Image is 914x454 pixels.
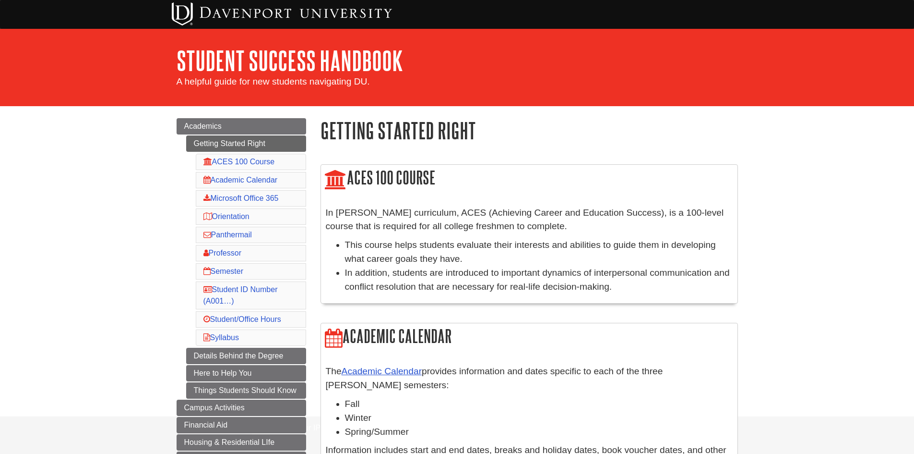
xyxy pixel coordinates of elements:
a: Housing & Residential LIfe [177,434,306,451]
a: Getting Started Right [186,135,306,152]
span: Campus Activities [184,404,245,412]
img: Davenport University [172,2,392,25]
a: Campus Activities [177,400,306,416]
h1: Getting Started Right [320,118,738,143]
li: This course helps students evaluate their interests and abilities to guide them in developing wha... [345,238,733,266]
a: Things Students Should Know [186,382,306,399]
a: Details Behind the Degree [186,348,306,364]
a: Semester [203,267,243,275]
li: Fall [345,397,733,411]
p: The provides information and dates specific to each of the three [PERSON_NAME] semesters: [326,365,733,393]
h2: Academic Calendar [321,323,737,351]
a: Financial Aid [177,417,306,433]
li: Spring/Summer [345,425,733,439]
a: ACES 100 Course [203,158,275,166]
a: Student Success Handbook [177,46,403,75]
a: Student/Office Hours [203,315,281,323]
a: Panthermail [203,231,252,239]
span: Financial Aid [184,421,228,429]
a: Professor [203,249,241,257]
a: Academics [177,118,306,135]
a: Here to Help You [186,365,306,381]
a: Syllabus [203,333,239,342]
h2: ACES 100 Course [321,165,737,192]
span: A helpful guide for new students navigating DU. [177,76,370,86]
li: Winter [345,411,733,425]
span: Housing & Residential LIfe [184,438,275,446]
a: Microsoft Office 365 [203,194,279,202]
span: Academics [184,122,222,130]
a: Student ID Number (A001…) [203,285,278,305]
a: Orientation [203,212,249,221]
li: In addition, students are introduced to important dynamics of interpersonal communication and con... [345,266,733,294]
p: In [PERSON_NAME] curriculum, ACES (Achieving Career and Education Success), is a 100-level course... [326,206,733,234]
a: Academic Calendar [203,176,278,184]
a: Academic Calendar [342,366,422,376]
